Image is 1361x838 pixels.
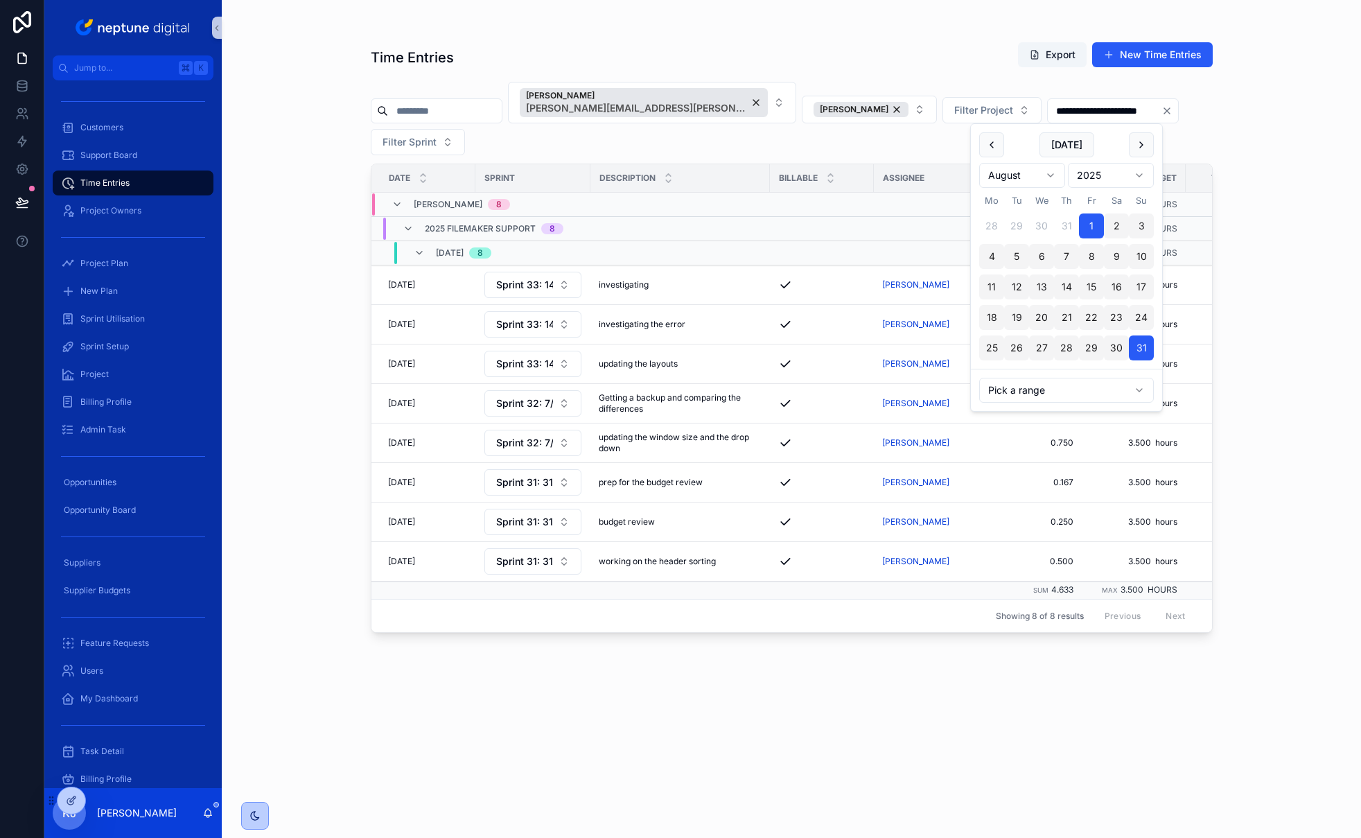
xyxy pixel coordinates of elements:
[1054,274,1079,299] button: Thursday, 14 August 2025, selected
[1161,105,1178,116] button: Clear
[80,746,124,757] span: Task Detail
[1194,437,1281,448] span: -1.13 hours
[484,429,582,457] a: Select Button
[1029,244,1054,269] button: Wednesday, 6 August 2025, selected
[484,351,581,377] button: Select Button
[1129,335,1154,360] button: Sunday, 31 August 2025, selected
[599,392,762,414] span: Getting a backup and comparing the differences
[53,334,213,359] a: Sprint Setup
[484,311,582,338] a: Select Button
[496,515,553,529] span: Sprint 31: 31/7
[80,396,132,408] span: Billing Profile
[979,305,1004,330] button: Monday, 18 August 2025, selected
[1029,193,1054,208] th: Wednesday
[1079,193,1104,208] th: Friday
[1039,132,1094,157] button: [DATE]
[80,774,132,785] span: Billing Profile
[73,17,194,39] img: App logo
[53,115,213,140] a: Customers
[779,173,818,184] span: Billable
[599,516,655,527] span: budget review
[1079,213,1104,238] button: Friday, 1 August 2025, selected
[53,390,213,414] a: Billing Profile
[599,319,762,330] a: investigating the error
[436,247,464,259] span: [DATE]
[371,129,465,155] button: Select Button
[53,171,213,195] a: Time Entries
[388,319,415,330] span: [DATE]
[1194,556,1281,567] a: -1.13 hours
[882,279,949,290] a: [PERSON_NAME]
[1033,586,1048,594] small: Sum
[80,638,149,649] span: Feature Requests
[388,358,415,369] span: [DATE]
[599,358,678,369] span: updating the layouts
[1102,586,1118,594] small: Max
[53,417,213,442] a: Admin Task
[882,398,949,409] span: [PERSON_NAME]
[1029,305,1054,330] button: Wednesday, 20 August 2025, selected
[1090,556,1177,567] a: 3.500 hours
[53,550,213,575] a: Suppliers
[599,279,762,290] a: investigating
[1194,279,1281,290] a: -1.13 hours
[882,358,969,369] a: [PERSON_NAME]
[883,173,924,184] span: Assignee
[1092,42,1213,67] button: New Time Entries
[53,631,213,656] a: Feature Requests
[599,477,703,488] span: prep for the budget review
[80,205,141,216] span: Project Owners
[1104,305,1129,330] button: Saturday, 23 August 2025, selected
[80,313,145,324] span: Sprint Utilisation
[1121,584,1177,595] span: 3.500 hours
[484,272,581,298] button: Select Button
[882,358,949,369] a: [PERSON_NAME]
[484,271,582,299] a: Select Button
[979,274,1004,299] button: Monday, 11 August 2025, selected
[1004,305,1029,330] button: Tuesday, 19 August 2025, selected
[882,319,949,330] a: [PERSON_NAME]
[1194,398,1281,409] a: -1.13 hours
[814,102,908,117] button: Unselect 57
[496,475,553,489] span: Sprint 31: 31/7
[996,611,1084,622] span: Showing 8 of 8 results
[496,278,553,292] span: Sprint 33: 14/8
[80,150,137,161] span: Support Board
[64,505,136,516] span: Opportunity Board
[986,477,1073,488] span: 0.167
[53,198,213,223] a: Project Owners
[388,398,415,409] span: [DATE]
[484,508,582,536] a: Select Button
[599,432,762,454] a: updating the window size and the drop down
[388,319,467,330] a: [DATE]
[599,358,762,369] a: updating the layouts
[986,437,1073,448] span: 0.750
[1004,335,1029,360] button: Tuesday, 26 August 2025, selected
[53,658,213,683] a: Users
[979,193,1154,360] table: August 2025
[80,424,126,435] span: Admin Task
[1090,516,1177,527] a: 3.500 hours
[388,477,415,488] span: [DATE]
[1090,437,1177,448] span: 3.500 hours
[1054,335,1079,360] button: Thursday, 28 August 2025, selected
[74,62,173,73] span: Jump to...
[1104,213,1129,238] button: Saturday, 2 August 2025, selected
[496,436,553,450] span: Sprint 32: 7/8
[484,548,582,575] a: Select Button
[425,223,536,234] span: 2025 FileMaker Support
[64,585,130,596] span: Supplier Budgets
[526,90,748,101] span: [PERSON_NAME]
[1194,477,1281,488] span: -1.13 hours
[986,516,1073,527] a: 0.250
[979,335,1004,360] button: Monday, 25 August 2025, selected
[986,556,1073,567] a: 0.500
[882,437,949,448] a: [PERSON_NAME]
